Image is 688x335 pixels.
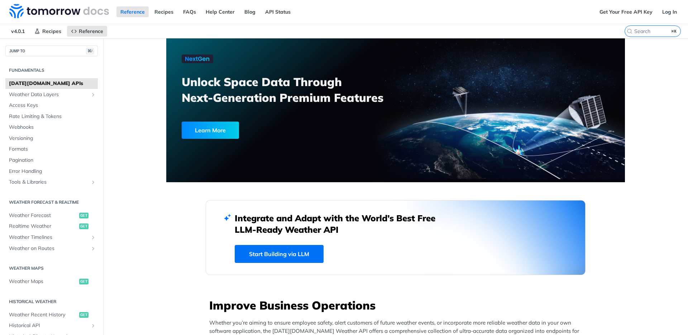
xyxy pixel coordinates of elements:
kbd: ⌘K [670,28,679,35]
h2: Weather Maps [5,265,98,272]
a: Rate Limiting & Tokens [5,111,98,122]
a: Blog [240,6,259,17]
h2: Historical Weather [5,298,98,305]
a: Tools & LibrariesShow subpages for Tools & Libraries [5,177,98,188]
span: [DATE][DOMAIN_NAME] APIs [9,80,96,87]
a: Weather Mapsget [5,276,98,287]
span: Pagination [9,157,96,164]
span: Weather Timelines [9,234,89,241]
span: Recipes [42,28,61,34]
button: Show subpages for Weather on Routes [90,246,96,251]
button: Show subpages for Weather Data Layers [90,92,96,98]
span: Weather Forecast [9,212,77,219]
h2: Weather Forecast & realtime [5,199,98,206]
span: Formats [9,146,96,153]
a: Weather TimelinesShow subpages for Weather Timelines [5,232,98,243]
span: Tools & Libraries [9,179,89,186]
a: Webhooks [5,122,98,133]
span: Weather Data Layers [9,91,89,98]
span: Weather Recent History [9,311,77,319]
span: Historical API [9,322,89,329]
a: Start Building via LLM [235,245,324,263]
a: FAQs [179,6,200,17]
img: Tomorrow.io Weather API Docs [9,4,109,18]
a: Access Keys [5,100,98,111]
span: Versioning [9,135,96,142]
span: Realtime Weather [9,223,77,230]
span: Weather on Routes [9,245,89,252]
a: Reference [116,6,149,17]
img: NextGen [182,55,213,63]
a: API Status [261,6,295,17]
button: Show subpages for Tools & Libraries [90,179,96,185]
span: Reference [79,28,103,34]
a: Weather Data LayersShow subpages for Weather Data Layers [5,89,98,100]
a: Pagination [5,155,98,166]
span: ⌘/ [86,48,94,54]
span: get [79,223,89,229]
button: JUMP TO⌘/ [5,46,98,56]
span: Weather Maps [9,278,77,285]
a: [DATE][DOMAIN_NAME] APIs [5,78,98,89]
a: Weather on RoutesShow subpages for Weather on Routes [5,243,98,254]
span: v4.0.1 [7,26,29,37]
a: Formats [5,144,98,155]
a: Help Center [202,6,239,17]
h2: Integrate and Adapt with the World’s Best Free LLM-Ready Weather API [235,212,446,235]
a: Recipes [30,26,65,37]
a: Weather Forecastget [5,210,98,221]
span: Error Handling [9,168,96,175]
a: Log In [658,6,681,17]
a: Versioning [5,133,98,144]
span: get [79,312,89,318]
span: get [79,279,89,284]
span: Webhooks [9,124,96,131]
h3: Unlock Space Data Through Next-Generation Premium Features [182,74,403,105]
a: Error Handling [5,166,98,177]
span: Access Keys [9,102,96,109]
a: Learn More [182,122,359,139]
a: Realtime Weatherget [5,221,98,232]
span: get [79,213,89,218]
button: Show subpages for Weather Timelines [90,235,96,240]
h2: Fundamentals [5,67,98,74]
a: Get Your Free API Key [596,6,656,17]
span: Rate Limiting & Tokens [9,113,96,120]
a: Recipes [150,6,177,17]
div: Learn More [182,122,239,139]
a: Historical APIShow subpages for Historical API [5,320,98,331]
a: Weather Recent Historyget [5,310,98,320]
svg: Search [627,28,632,34]
h3: Improve Business Operations [209,297,586,313]
button: Show subpages for Historical API [90,323,96,329]
a: Reference [67,26,107,37]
